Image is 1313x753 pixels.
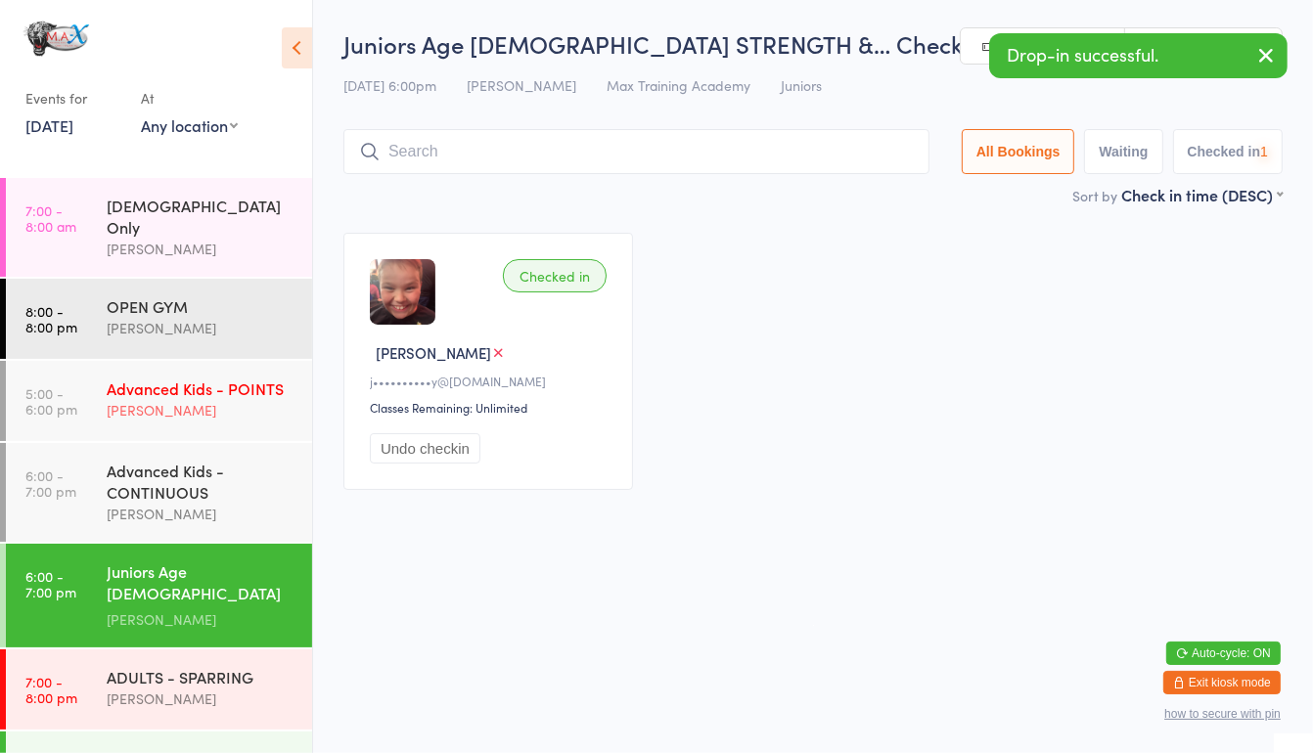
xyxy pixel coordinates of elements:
[1173,129,1284,174] button: Checked in1
[25,467,76,499] time: 6:00 - 7:00 pm
[107,317,295,339] div: [PERSON_NAME]
[6,443,312,542] a: 6:00 -7:00 pmAdvanced Kids - CONTINUOUS[PERSON_NAME]
[343,75,436,95] span: [DATE] 6:00pm
[107,399,295,421] div: [PERSON_NAME]
[107,666,295,687] div: ADULTS - SPARRING
[503,259,607,292] div: Checked in
[6,178,312,277] a: 7:00 -8:00 am[DEMOGRAPHIC_DATA] Only[PERSON_NAME]
[781,75,822,95] span: Juniors
[1164,707,1281,721] button: how to secure with pin
[107,195,295,238] div: [DEMOGRAPHIC_DATA] Only
[343,129,929,174] input: Search
[25,202,76,234] time: 7:00 - 8:00 am
[107,560,295,608] div: Juniors Age [DEMOGRAPHIC_DATA] STRENGTH & CONDITIONING
[1163,671,1281,694] button: Exit kiosk mode
[107,687,295,710] div: [PERSON_NAME]
[25,385,77,417] time: 5:00 - 6:00 pm
[107,503,295,525] div: [PERSON_NAME]
[25,674,77,705] time: 7:00 - 8:00 pm
[107,460,295,503] div: Advanced Kids - CONTINUOUS
[6,649,312,730] a: 7:00 -8:00 pmADULTS - SPARRING[PERSON_NAME]
[25,114,73,136] a: [DATE]
[6,544,312,647] a: 6:00 -7:00 pmJuniors Age [DEMOGRAPHIC_DATA] STRENGTH & CONDITIONING[PERSON_NAME]
[141,82,238,114] div: At
[962,129,1075,174] button: All Bookings
[107,377,295,399] div: Advanced Kids - POINTS
[107,608,295,631] div: [PERSON_NAME]
[1084,129,1162,174] button: Waiting
[6,361,312,441] a: 5:00 -6:00 pmAdvanced Kids - POINTS[PERSON_NAME]
[25,303,77,334] time: 8:00 - 8:00 pm
[343,27,1283,60] h2: Juniors Age [DEMOGRAPHIC_DATA] STRENGTH &… Check-in
[1121,184,1283,205] div: Check in time (DESC)
[6,279,312,359] a: 8:00 -8:00 pmOPEN GYM[PERSON_NAME]
[467,75,576,95] span: [PERSON_NAME]
[607,75,750,95] span: Max Training Academy
[1072,186,1117,205] label: Sort by
[370,373,612,389] div: j••••••••••y@[DOMAIN_NAME]
[989,33,1288,78] div: Drop-in successful.
[1260,144,1268,159] div: 1
[370,433,480,464] button: Undo checkin
[107,295,295,317] div: OPEN GYM
[376,342,491,363] span: [PERSON_NAME]
[141,114,238,136] div: Any location
[107,238,295,260] div: [PERSON_NAME]
[370,399,612,416] div: Classes Remaining: Unlimited
[370,259,435,325] img: image1555518645.png
[1166,642,1281,665] button: Auto-cycle: ON
[25,82,121,114] div: Events for
[20,15,93,63] img: MAX Training Academy Ltd
[25,568,76,599] time: 6:00 - 7:00 pm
